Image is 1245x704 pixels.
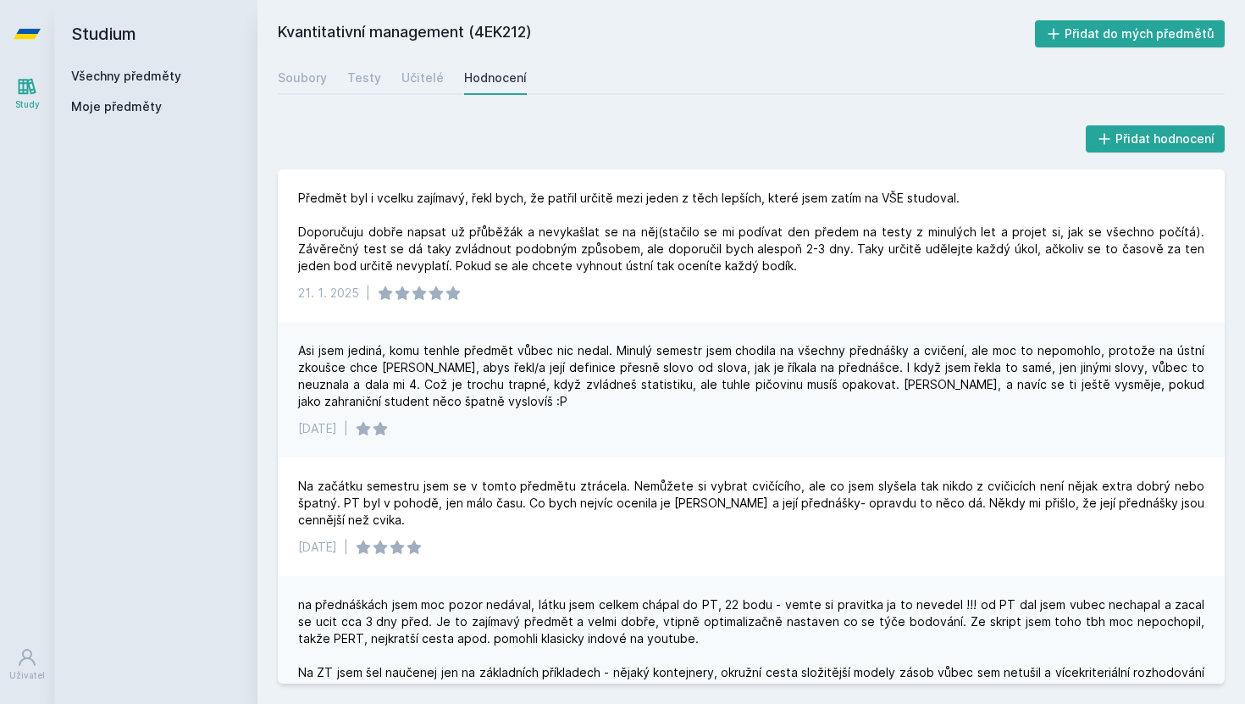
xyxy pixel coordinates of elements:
[278,61,327,95] a: Soubory
[298,342,1204,410] div: Asi jsem jediná, komu tenhle předmět vůbec nic nedal. Minulý semestr jsem chodila na všechny před...
[3,68,51,119] a: Study
[1086,125,1226,152] button: Přidat hodnocení
[347,61,381,95] a: Testy
[298,285,359,302] div: 21. 1. 2025
[71,69,181,83] a: Všechny předměty
[344,420,348,437] div: |
[401,61,444,95] a: Učitelé
[298,190,1204,274] div: Předmět byl i vcelku zajímavý, řekl bych, že patřil určitě mezi jeden z těch lepších, které jsem ...
[278,20,1035,47] h2: Kvantitativní management (4EK212)
[401,69,444,86] div: Učitelé
[278,69,327,86] div: Soubory
[347,69,381,86] div: Testy
[298,478,1204,529] div: Na začátku semestru jsem se v tomto předmětu ztrácela. Nemůžete si vybrat cvičícího, ale co jsem ...
[298,420,337,437] div: [DATE]
[464,61,527,95] a: Hodnocení
[9,669,45,682] div: Uživatel
[464,69,527,86] div: Hodnocení
[344,539,348,556] div: |
[3,639,51,690] a: Uživatel
[298,539,337,556] div: [DATE]
[366,285,370,302] div: |
[71,98,162,115] span: Moje předměty
[1035,20,1226,47] button: Přidat do mých předmětů
[15,98,40,111] div: Study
